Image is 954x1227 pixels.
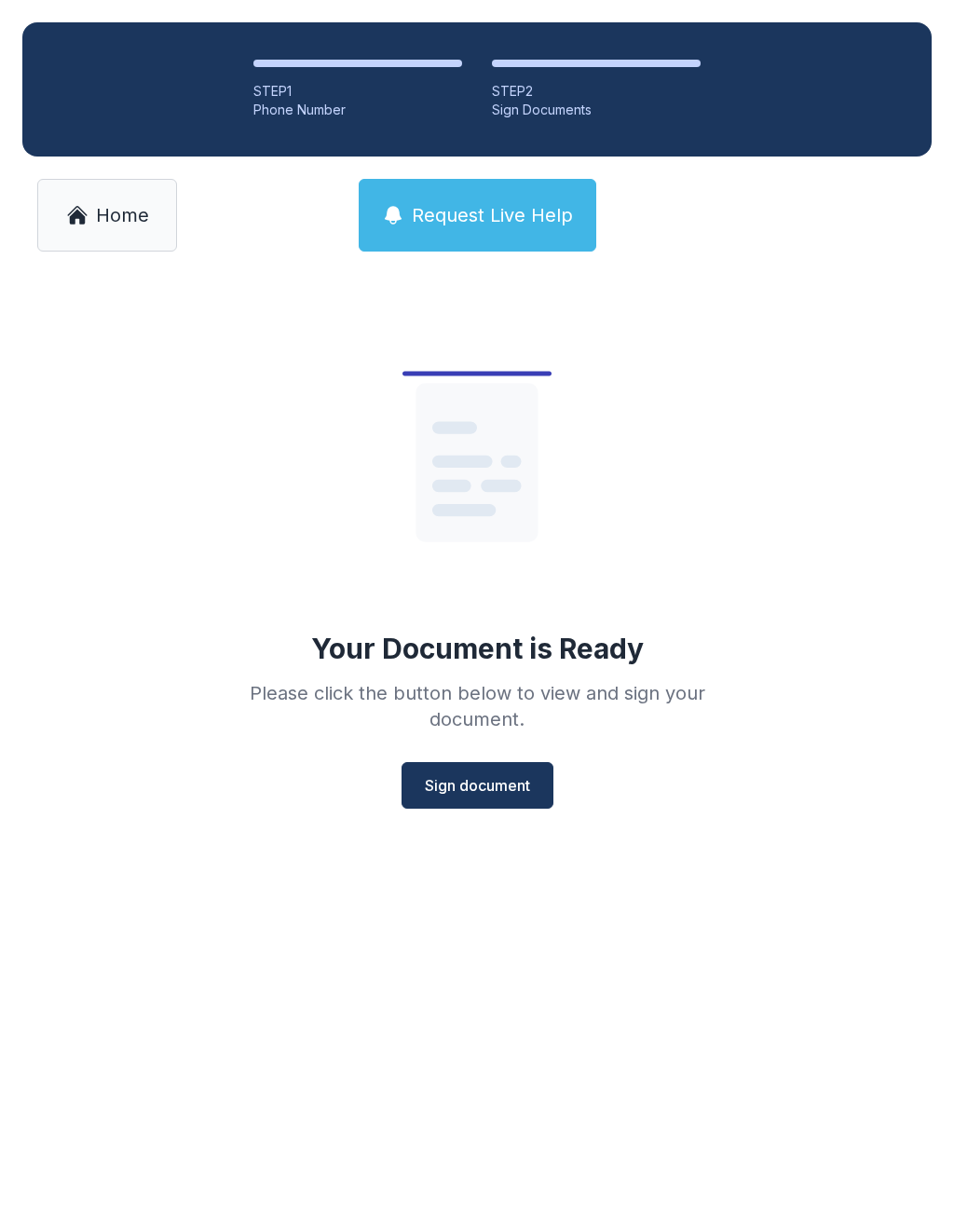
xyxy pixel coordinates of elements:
[209,680,745,732] div: Please click the button below to view and sign your document.
[412,202,573,228] span: Request Live Help
[492,82,701,101] div: STEP 2
[425,774,530,797] span: Sign document
[253,82,462,101] div: STEP 1
[253,101,462,119] div: Phone Number
[492,101,701,119] div: Sign Documents
[96,202,149,228] span: Home
[311,632,644,665] div: Your Document is Ready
